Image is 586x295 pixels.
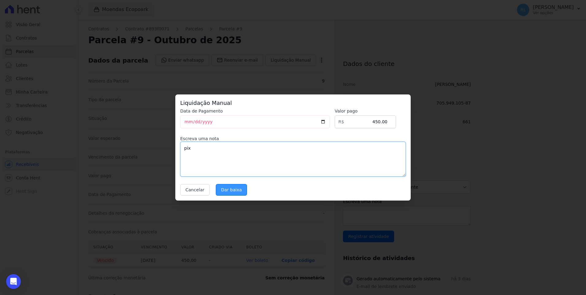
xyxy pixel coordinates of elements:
[335,108,396,114] label: Valor pago
[180,136,406,142] label: Escreva uma nota
[216,184,247,196] input: Dar baixa
[180,99,406,107] h3: Liquidação Manual
[6,274,21,289] div: Open Intercom Messenger
[180,108,330,114] label: Data de Pagamento
[180,184,210,196] button: Cancelar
